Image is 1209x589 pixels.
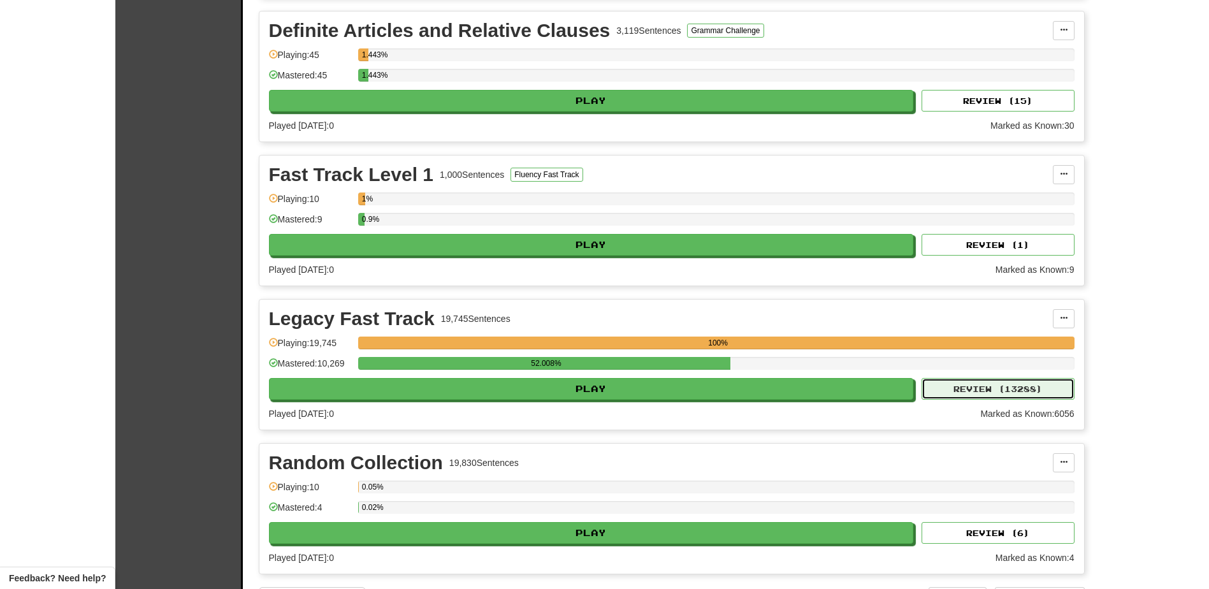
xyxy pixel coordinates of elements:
button: Play [269,234,914,256]
button: Fluency Fast Track [510,168,583,182]
div: Definite Articles and Relative Clauses [269,21,611,40]
div: 1.443% [362,69,368,82]
div: 19,830 Sentences [449,456,519,469]
div: Playing: 45 [269,48,352,69]
div: 3,119 Sentences [616,24,681,37]
div: Mastered: 9 [269,213,352,234]
div: Legacy Fast Track [269,309,435,328]
div: 1.443% [362,48,368,61]
div: Playing: 10 [269,481,352,502]
div: Random Collection [269,453,443,472]
button: Review (15) [922,90,1075,112]
div: 0.9% [362,213,365,226]
div: 1% [362,193,365,205]
button: Play [269,90,914,112]
div: 52.008% [362,357,730,370]
button: Review (6) [922,522,1075,544]
button: Play [269,378,914,400]
div: 100% [362,337,1075,349]
div: Playing: 10 [269,193,352,214]
span: Played [DATE]: 0 [269,409,334,419]
span: Played [DATE]: 0 [269,553,334,563]
div: Playing: 19,745 [269,337,352,358]
div: Marked as Known: 6056 [980,407,1074,420]
span: Played [DATE]: 0 [269,120,334,131]
span: Open feedback widget [9,572,106,585]
div: Marked as Known: 4 [995,551,1075,564]
div: 19,745 Sentences [441,312,510,325]
button: Review (13288) [922,378,1075,400]
div: Mastered: 4 [269,501,352,522]
button: Play [269,522,914,544]
div: Marked as Known: 9 [995,263,1075,276]
div: Fast Track Level 1 [269,165,434,184]
div: Marked as Known: 30 [990,119,1075,132]
div: 1,000 Sentences [440,168,504,181]
div: Mastered: 10,269 [269,357,352,378]
button: Grammar Challenge [687,24,764,38]
button: Review (1) [922,234,1075,256]
div: Mastered: 45 [269,69,352,90]
span: Played [DATE]: 0 [269,265,334,275]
